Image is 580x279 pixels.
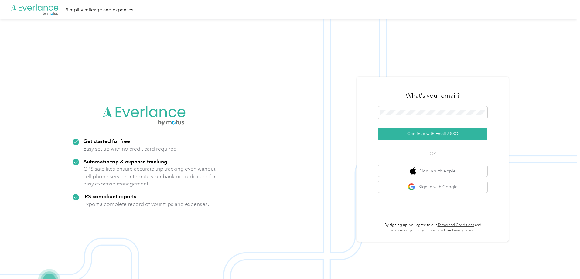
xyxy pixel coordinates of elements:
[378,128,487,140] button: Continue with Email / SSO
[378,223,487,233] p: By signing up, you agree to our and acknowledge that you have read our .
[66,6,133,14] div: Simplify mileage and expenses
[378,165,487,177] button: apple logoSign in with Apple
[452,228,474,233] a: Privacy Policy
[438,223,474,227] a: Terms and Conditions
[422,150,443,157] span: OR
[410,167,416,175] img: apple logo
[408,183,415,191] img: google logo
[378,181,487,193] button: google logoSign in with Google
[83,138,130,144] strong: Get started for free
[83,193,136,199] strong: IRS compliant reports
[83,158,167,165] strong: Automatic trip & expense tracking
[83,200,209,208] p: Export a complete record of your trips and expenses.
[83,145,177,153] p: Easy set up with no credit card required
[406,91,460,100] h3: What's your email?
[83,165,216,188] p: GPS satellites ensure accurate trip tracking even without cell phone service. Integrate your bank...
